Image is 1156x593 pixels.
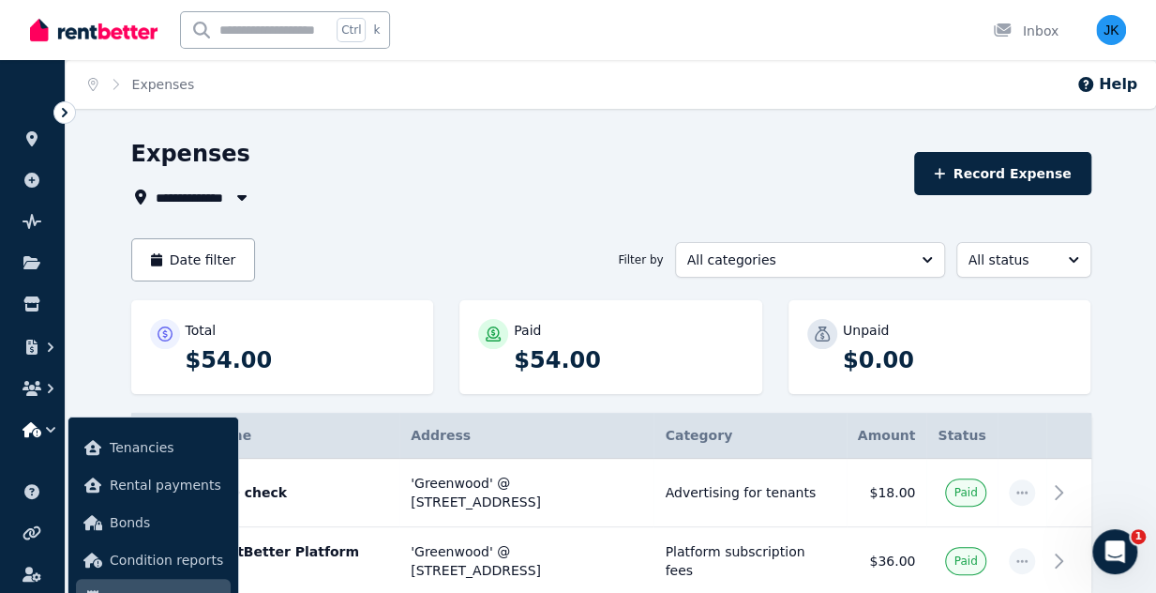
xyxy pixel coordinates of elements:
img: RentBetter [30,16,158,44]
span: All categories [687,251,907,269]
p: Total [186,321,217,340]
th: Status [926,413,997,459]
button: Record Expense [914,152,1090,195]
p: $0.00 [843,345,1073,375]
span: 1 [1131,529,1146,544]
a: Rental payments [76,466,231,504]
span: Rental payments [110,474,223,496]
button: Help [1076,73,1137,96]
p: Paid [514,321,541,340]
a: Expenses [132,77,195,92]
th: Address [399,413,653,459]
span: Paid [953,485,977,500]
button: Date filter [131,238,256,281]
td: Advertising for tenants [653,459,846,527]
p: Unpaid [843,321,889,340]
span: Filter by [618,252,663,267]
span: Condition reports [110,549,223,571]
th: Amount [847,413,927,459]
span: Ctrl [337,18,366,42]
th: Name [198,413,399,459]
a: Condition reports [76,541,231,579]
a: Bonds [76,504,231,541]
a: Tenancies [76,429,231,466]
p: RentBetter Platform Fee [209,542,388,580]
span: Tenancies [110,436,223,459]
button: All status [956,242,1091,278]
th: Date [131,413,198,459]
p: NTD check [209,483,388,502]
div: Inbox [993,22,1058,40]
span: All status [968,251,1053,269]
h1: Expenses [131,139,250,169]
iframe: Intercom live chat [1092,529,1137,574]
span: Bonds [110,511,223,534]
nav: Breadcrumb [66,60,217,109]
span: Paid [953,554,977,569]
p: $54.00 [514,345,743,375]
img: jessica koenig [1096,15,1126,45]
th: Category [653,413,846,459]
td: 'Greenwood' @ [STREET_ADDRESS] [399,459,653,527]
td: $18.00 [847,459,927,527]
button: All categories [675,242,945,278]
p: $54.00 [186,345,415,375]
span: k [373,23,380,38]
